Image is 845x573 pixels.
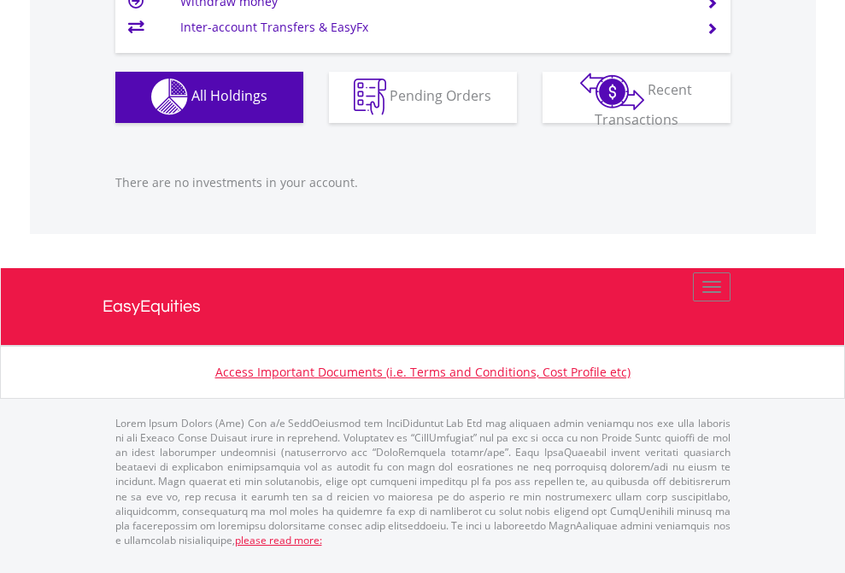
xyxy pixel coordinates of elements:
a: please read more: [235,533,322,547]
button: Recent Transactions [543,72,731,123]
img: pending_instructions-wht.png [354,79,386,115]
span: Pending Orders [390,86,491,105]
a: Access Important Documents (i.e. Terms and Conditions, Cost Profile etc) [215,364,631,380]
button: All Holdings [115,72,303,123]
p: There are no investments in your account. [115,174,731,191]
span: Recent Transactions [595,80,693,129]
button: Pending Orders [329,72,517,123]
a: EasyEquities [103,268,743,345]
img: holdings-wht.png [151,79,188,115]
td: Inter-account Transfers & EasyFx [180,15,685,40]
img: transactions-zar-wht.png [580,73,644,110]
span: All Holdings [191,86,267,105]
p: Lorem Ipsum Dolors (Ame) Con a/e SeddOeiusmod tem InciDiduntut Lab Etd mag aliquaen admin veniamq... [115,416,731,547]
